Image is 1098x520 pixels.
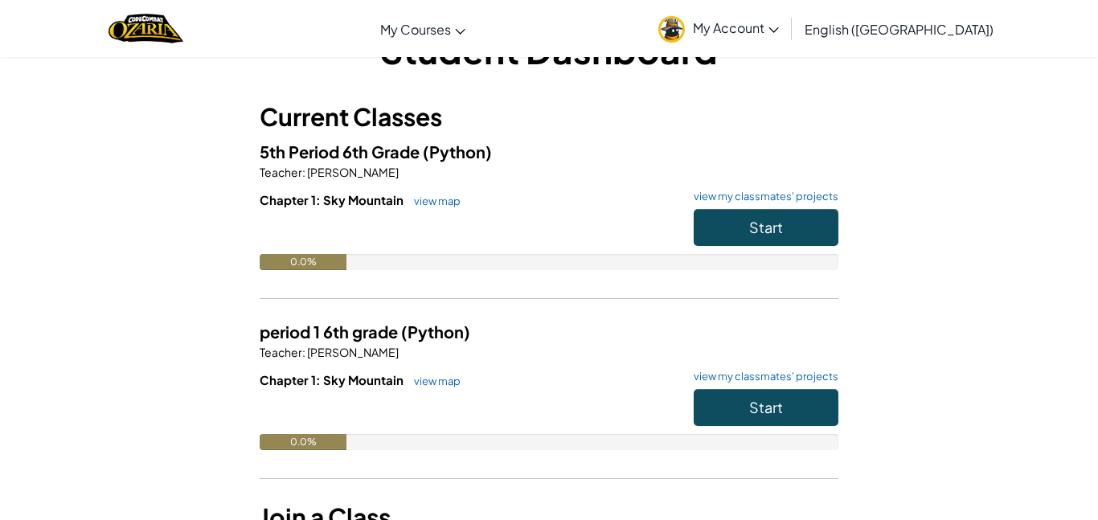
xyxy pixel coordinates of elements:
img: Home [109,12,183,45]
span: My Courses [380,21,451,38]
span: (Python) [401,321,470,342]
img: avatar [658,16,685,43]
button: Start [694,389,838,426]
div: 0.0% [260,434,346,450]
span: [PERSON_NAME] [305,345,399,359]
a: My Account [650,3,787,54]
span: Teacher [260,165,302,179]
a: view my classmates' projects [686,371,838,382]
span: (Python) [423,141,492,162]
span: My Account [693,19,779,36]
span: Chapter 1: Sky Mountain [260,192,406,207]
span: Start [749,398,783,416]
span: English ([GEOGRAPHIC_DATA]) [805,21,994,38]
div: 0.0% [260,254,346,270]
a: view my classmates' projects [686,191,838,202]
a: English ([GEOGRAPHIC_DATA]) [797,7,1002,51]
span: Teacher [260,345,302,359]
h3: Current Classes [260,99,838,135]
span: period 1 6th grade [260,321,401,342]
span: 5th Period 6th Grade [260,141,423,162]
span: : [302,165,305,179]
a: My Courses [372,7,473,51]
a: view map [406,194,461,207]
span: Chapter 1: Sky Mountain [260,372,406,387]
a: Ozaria by CodeCombat logo [109,12,183,45]
span: Start [749,218,783,236]
a: view map [406,375,461,387]
button: Start [694,209,838,246]
span: : [302,345,305,359]
span: [PERSON_NAME] [305,165,399,179]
